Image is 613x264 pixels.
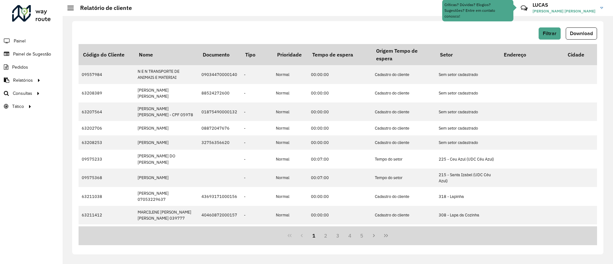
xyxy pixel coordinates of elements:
[332,230,344,242] button: 3
[372,187,435,206] td: Cadastro do cliente
[273,44,308,65] th: Prioridade
[308,187,372,206] td: 00:00:00
[79,84,134,102] td: 63208389
[435,135,499,150] td: Sem setor cadastrado
[12,103,24,110] span: Tático
[79,169,134,187] td: 09575368
[134,102,198,121] td: [PERSON_NAME] [PERSON_NAME] - CPF 05978
[74,4,132,11] h2: Relatório de cliente
[273,224,308,239] td: Normal
[372,65,435,84] td: Cadastro do cliente
[308,84,372,102] td: 00:00:00
[344,230,356,242] button: 4
[435,150,499,168] td: 225 - Ceu Azul (UDC Céu Azul)
[533,8,595,14] span: [PERSON_NAME] [PERSON_NAME]
[198,121,241,135] td: 08872047676
[368,230,380,242] button: Next Page
[273,206,308,224] td: Normal
[79,135,134,150] td: 63208253
[308,121,372,135] td: 00:00:00
[79,187,134,206] td: 63211038
[13,77,33,84] span: Relatórios
[198,44,241,65] th: Documento
[372,135,435,150] td: Cadastro do cliente
[543,31,556,36] span: Filtrar
[198,84,241,102] td: 88524272600
[435,187,499,206] td: 318 - Lapinha
[273,84,308,102] td: Normal
[308,224,372,239] td: 00:00:00
[566,27,597,40] button: Download
[435,121,499,135] td: Sem setor cadastrado
[134,84,198,102] td: [PERSON_NAME] [PERSON_NAME]
[435,206,499,224] td: 308 - Lapa da Cozinha
[273,187,308,206] td: Normal
[372,121,435,135] td: Cadastro do cliente
[273,121,308,135] td: Normal
[241,206,273,224] td: -
[79,150,134,168] td: 09575233
[308,135,372,150] td: 00:00:00
[134,65,198,84] td: N E N TRANSPORTE DE ANIMAIS E MATERIAI
[308,44,372,65] th: Tempo de espera
[435,84,499,102] td: Sem setor cadastrado
[435,65,499,84] td: Sem setor cadastrado
[241,121,273,135] td: -
[308,206,372,224] td: 00:00:00
[198,65,241,84] td: 09034470000140
[198,135,241,150] td: 32756356620
[372,150,435,168] td: Tempo do setor
[273,135,308,150] td: Normal
[539,27,561,40] button: Filtrar
[308,102,372,121] td: 00:00:00
[308,65,372,84] td: 00:00:00
[79,121,134,135] td: 63202706
[134,44,198,65] th: Nome
[134,224,198,239] td: MASTER LANCHONETE LTDA
[241,224,273,239] td: -
[273,150,308,168] td: Normal
[241,187,273,206] td: -
[13,90,32,97] span: Consultas
[435,224,499,239] td: 312 - Vespasiano
[308,230,320,242] button: 1
[273,169,308,187] td: Normal
[241,169,273,187] td: -
[198,206,241,224] td: 40460872000157
[372,169,435,187] td: Tempo do setor
[79,224,134,239] td: 63207816
[12,64,28,71] span: Pedidos
[14,38,26,44] span: Painel
[198,102,241,121] td: 01875490000132
[435,44,499,65] th: Setor
[198,187,241,206] td: 43693171000156
[198,224,241,239] td: 07939448000114
[517,1,531,15] a: Contato Rápido
[241,44,273,65] th: Tipo
[79,65,134,84] td: 09557984
[241,150,273,168] td: -
[134,121,198,135] td: [PERSON_NAME]
[308,150,372,168] td: 00:07:00
[273,102,308,121] td: Normal
[79,206,134,224] td: 63211412
[380,230,392,242] button: Last Page
[372,44,435,65] th: Origem Tempo de espera
[273,65,308,84] td: Normal
[241,65,273,84] td: -
[79,102,134,121] td: 63207564
[320,230,332,242] button: 2
[308,169,372,187] td: 00:07:00
[372,206,435,224] td: Cadastro do cliente
[134,206,198,224] td: MARCILENE [PERSON_NAME] [PERSON_NAME] 039777
[134,187,198,206] td: [PERSON_NAME] 07053229637
[241,84,273,102] td: -
[134,169,198,187] td: [PERSON_NAME]
[499,44,563,65] th: Endereço
[134,135,198,150] td: [PERSON_NAME]
[13,51,51,57] span: Painel de Sugestão
[372,224,435,239] td: Cadastro do cliente
[533,2,595,8] h3: LUCAS
[241,135,273,150] td: -
[372,84,435,102] td: Cadastro do cliente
